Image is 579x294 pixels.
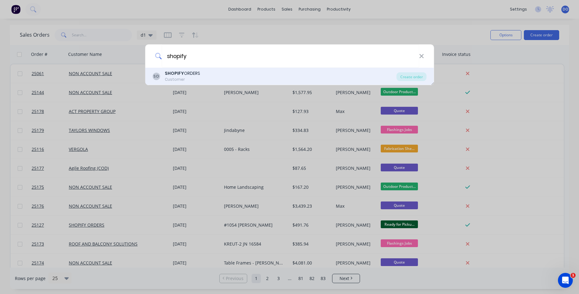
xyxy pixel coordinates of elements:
[152,73,160,80] div: SO
[571,273,576,278] span: 1
[165,77,200,82] div: Customer
[397,72,427,81] div: Create order
[558,273,573,288] iframe: Intercom live chat
[165,70,184,76] b: SHOPIFY
[165,70,200,77] div: ORDERS
[162,44,419,68] input: Enter a customer name to create a new order...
